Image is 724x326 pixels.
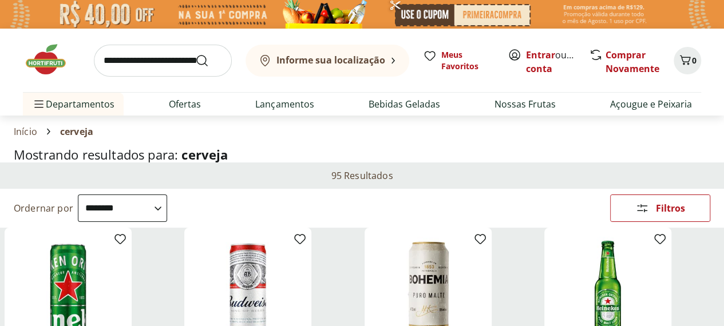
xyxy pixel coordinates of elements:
[246,45,409,77] button: Informe sua localização
[369,97,440,111] a: Bebidas Geladas
[610,194,710,222] button: Filtros
[32,90,114,118] span: Departamentos
[606,49,659,75] a: Comprar Novamente
[169,97,201,111] a: Ofertas
[423,49,494,72] a: Meus Favoritos
[94,45,232,77] input: search
[441,49,494,72] span: Meus Favoritos
[674,47,701,74] button: Carrinho
[195,54,223,67] button: Submit Search
[60,126,93,137] span: cerveja
[255,97,314,111] a: Lançamentos
[610,97,692,111] a: Açougue e Peixaria
[276,54,385,66] b: Informe sua localização
[331,169,393,182] h2: 95 Resultados
[14,148,710,162] h1: Mostrando resultados para:
[656,204,685,213] span: Filtros
[526,49,555,61] a: Entrar
[181,146,228,163] span: cerveja
[526,49,589,75] a: Criar conta
[692,55,697,66] span: 0
[14,202,73,214] label: Ordernar por
[14,126,37,137] a: Início
[526,48,577,75] span: ou
[635,201,649,215] svg: Abrir Filtros
[494,97,556,111] a: Nossas Frutas
[23,42,80,77] img: Hortifruti
[32,90,46,118] button: Menu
